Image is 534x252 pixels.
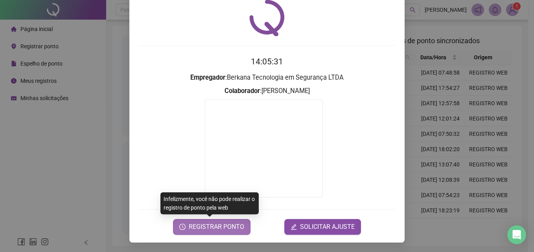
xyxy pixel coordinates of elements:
[291,224,297,230] span: edit
[284,219,361,235] button: editSOLICITAR AJUSTE
[507,225,526,244] div: Open Intercom Messenger
[251,57,283,66] time: 14:05:31
[225,87,260,95] strong: Colaborador
[139,86,395,96] h3: : [PERSON_NAME]
[300,222,355,232] span: SOLICITAR AJUSTE
[189,222,244,232] span: REGISTRAR PONTO
[160,192,259,214] div: Infelizmente, você não pode realizar o registro de ponto pela web
[179,224,186,230] span: clock-circle
[173,219,250,235] button: REGISTRAR PONTO
[139,73,395,83] h3: : Berkana Tecnologia em Segurança LTDA
[190,74,225,81] strong: Empregador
